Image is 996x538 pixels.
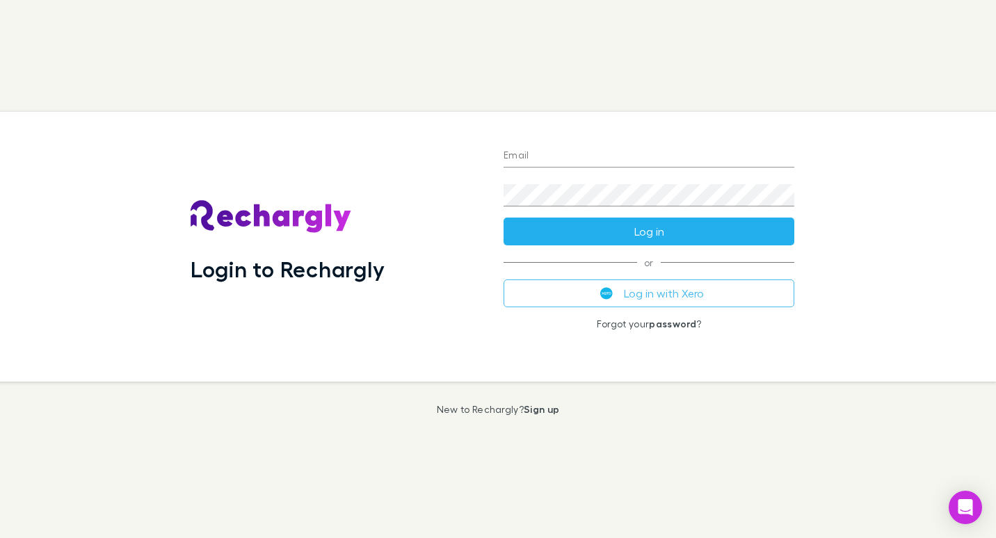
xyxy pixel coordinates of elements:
[191,256,385,282] h1: Login to Rechargly
[524,403,559,415] a: Sign up
[504,262,794,263] span: or
[191,200,352,234] img: Rechargly's Logo
[600,287,613,300] img: Xero's logo
[504,218,794,245] button: Log in
[504,279,794,307] button: Log in with Xero
[504,318,794,329] p: Forgot your ?
[949,491,982,524] div: Open Intercom Messenger
[437,404,560,415] p: New to Rechargly?
[649,318,696,329] a: password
